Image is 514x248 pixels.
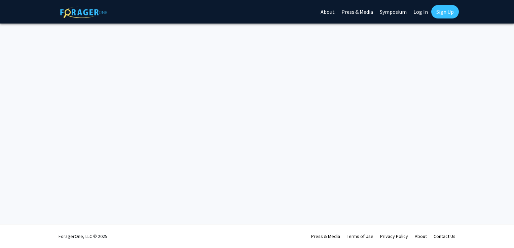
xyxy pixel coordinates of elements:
[434,233,455,239] a: Contact Us
[347,233,373,239] a: Terms of Use
[59,224,107,248] div: ForagerOne, LLC © 2025
[380,233,408,239] a: Privacy Policy
[415,233,427,239] a: About
[60,6,107,18] img: ForagerOne Logo
[431,5,459,18] a: Sign Up
[311,233,340,239] a: Press & Media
